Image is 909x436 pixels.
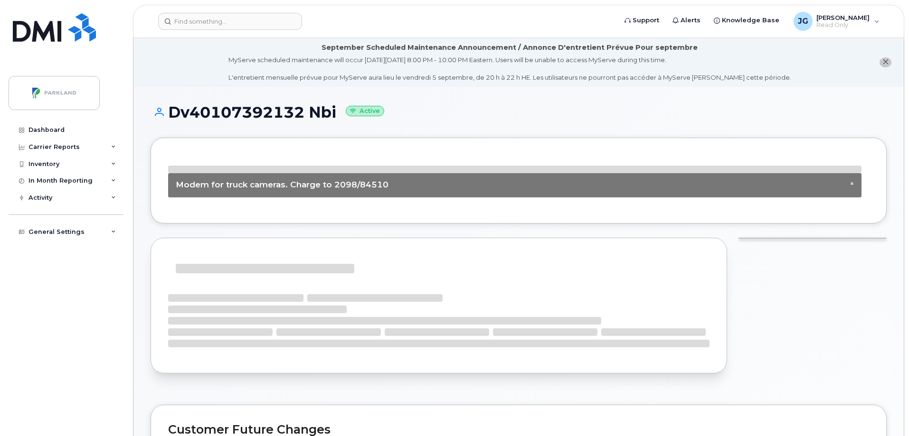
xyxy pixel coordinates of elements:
[850,180,854,187] span: ×
[228,56,791,82] div: MyServe scheduled maintenance will occur [DATE][DATE] 8:00 PM - 10:00 PM Eastern. Users will be u...
[880,57,891,67] button: close notification
[322,43,698,53] div: September Scheduled Maintenance Announcement / Annonce D'entretient Prévue Pour septembre
[850,181,854,187] button: Close
[346,106,384,117] small: Active
[151,104,887,121] h1: Dv40107392132 Nbi
[176,180,388,189] span: Modem for truck cameras. Charge to 2098/84510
